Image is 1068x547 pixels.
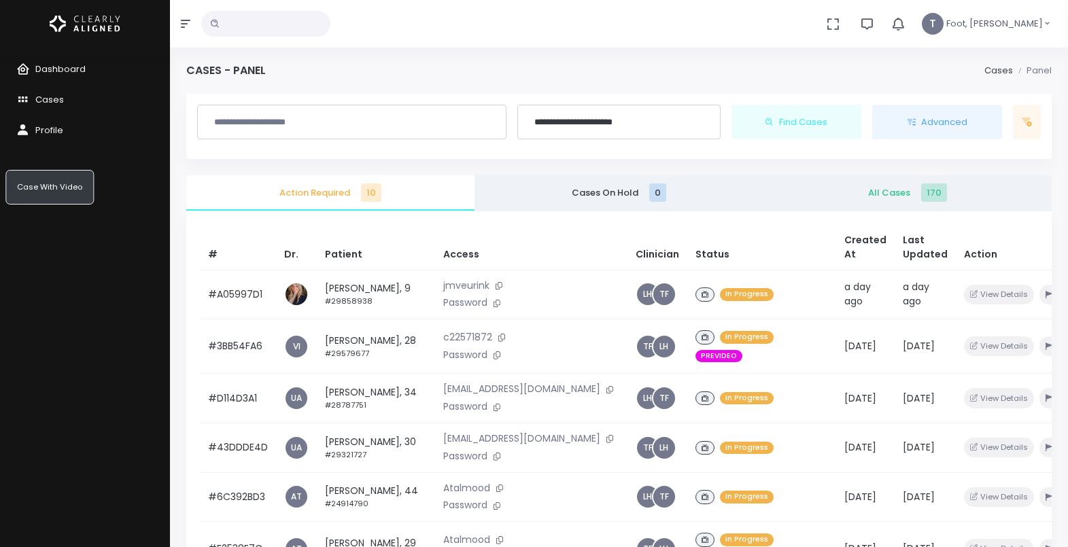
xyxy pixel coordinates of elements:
[317,374,435,423] td: [PERSON_NAME], 34
[317,270,435,319] td: [PERSON_NAME], 9
[903,490,935,504] span: [DATE]
[653,336,675,357] a: LH
[317,225,435,270] th: Patient
[637,336,659,357] a: TF
[774,186,1041,200] span: All Cases
[35,63,86,75] span: Dashboard
[443,296,619,311] p: Password
[922,13,944,35] span: T
[844,339,876,353] span: [DATE]
[286,486,307,508] a: AT
[720,491,774,504] span: In Progress
[720,288,774,301] span: In Progress
[443,400,619,414] p: Password
[443,330,619,345] p: c22571872
[200,472,276,522] td: #6C392BD3
[17,181,82,192] span: Case With Video
[443,382,619,397] p: [EMAIL_ADDRESS][DOMAIN_NAME]
[637,387,659,409] a: LH
[325,498,368,509] small: #24914790
[627,225,687,270] th: Clinician
[921,183,947,202] span: 170
[286,387,307,409] a: UA
[964,487,1034,507] button: View Details
[964,285,1034,304] button: View Details
[325,400,366,410] small: #28787751
[653,437,675,459] a: LH
[844,440,876,454] span: [DATE]
[903,391,935,405] span: [DATE]
[844,391,876,405] span: [DATE]
[844,280,871,308] span: a day ago
[317,423,435,472] td: [PERSON_NAME], 30
[649,183,666,202] span: 0
[443,498,619,513] p: Password
[731,105,861,140] button: Find Cases
[964,336,1034,356] button: View Details
[286,437,307,459] a: UA
[653,283,675,305] a: TF
[435,225,627,270] th: Access
[1013,64,1052,77] li: Panel
[903,339,935,353] span: [DATE]
[687,225,836,270] th: Status
[317,472,435,522] td: [PERSON_NAME], 44
[286,336,307,357] a: VI
[964,438,1034,457] button: View Details
[844,490,876,504] span: [DATE]
[485,186,752,200] span: Cases On Hold
[276,225,317,270] th: Dr.
[317,319,435,374] td: [PERSON_NAME], 28
[200,374,276,423] td: #D114D3A1
[200,423,276,472] td: #43DDDE4D
[200,225,276,270] th: #
[903,280,929,308] span: a day ago
[903,440,935,454] span: [DATE]
[443,279,619,294] p: jmveurink
[946,17,1043,31] span: Foot, [PERSON_NAME]
[956,225,1067,270] th: Action
[872,105,1002,140] button: Advanced
[637,437,659,459] a: TF
[653,387,675,409] a: TF
[325,348,369,359] small: #29579677
[720,533,774,546] span: In Progress
[964,388,1034,408] button: View Details
[720,392,774,405] span: In Progress
[50,10,120,38] img: Logo Horizontal
[443,348,619,363] p: Password
[200,270,276,319] td: #A05997D1
[637,486,659,508] a: LH
[325,296,373,306] small: #29858938
[200,319,276,374] td: #3BB54FA6
[443,481,619,496] p: Atalmood
[984,64,1013,77] a: Cases
[637,283,659,305] a: LH
[695,350,742,363] span: PREVIDEO
[361,183,381,202] span: 10
[197,186,464,200] span: Action Required
[443,431,619,446] p: [EMAIL_ADDRESS][DOMAIN_NAME]
[895,225,956,270] th: Last Updated
[325,449,366,460] small: #29321727
[186,64,266,77] h4: Cases - Panel
[836,225,895,270] th: Created At
[35,124,63,137] span: Profile
[443,449,619,464] p: Password
[653,486,675,508] a: TF
[720,331,774,344] span: In Progress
